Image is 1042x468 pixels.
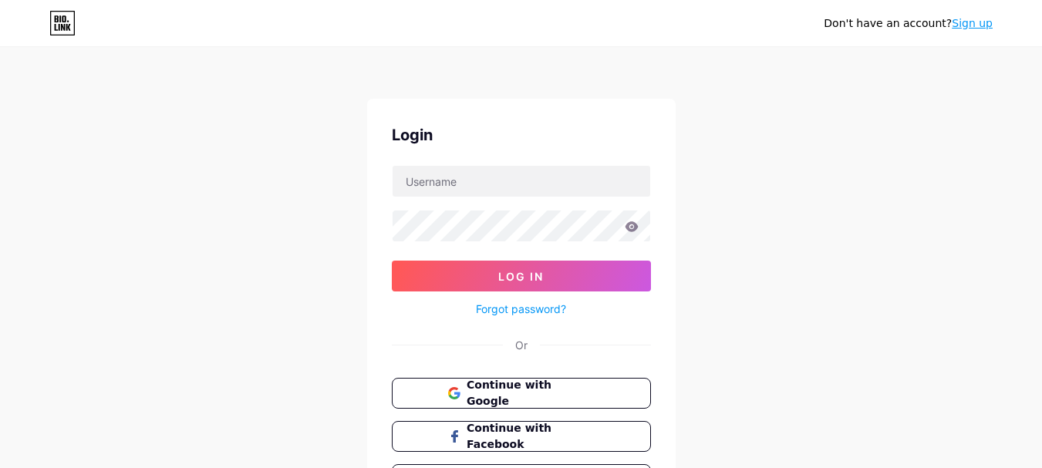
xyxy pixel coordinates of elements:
[392,123,651,146] div: Login
[498,270,544,283] span: Log In
[476,301,566,317] a: Forgot password?
[824,15,993,32] div: Don't have an account?
[467,420,594,453] span: Continue with Facebook
[392,261,651,291] button: Log In
[515,337,528,353] div: Or
[952,17,993,29] a: Sign up
[467,377,594,409] span: Continue with Google
[392,378,651,409] button: Continue with Google
[392,421,651,452] button: Continue with Facebook
[393,166,650,197] input: Username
